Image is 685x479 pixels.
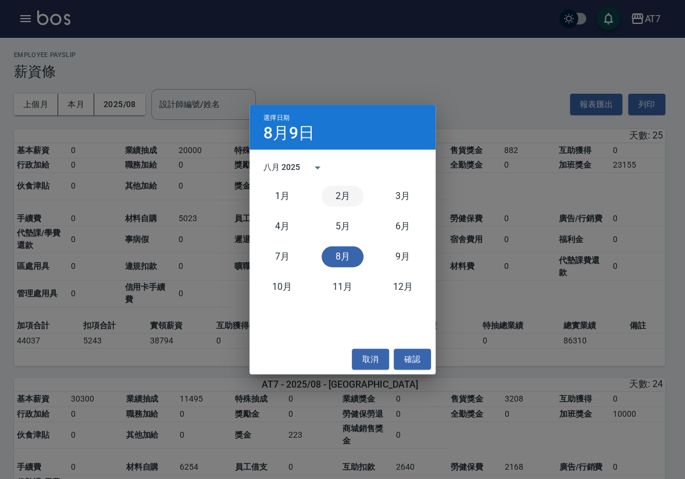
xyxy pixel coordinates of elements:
[322,276,363,297] button: 十一月
[322,216,363,237] button: 五月
[263,161,300,173] div: 八月 2025
[261,246,303,267] button: 七月
[261,216,303,237] button: 四月
[322,186,363,207] button: 二月
[263,114,290,122] span: 選擇日期
[322,246,363,267] button: 八月
[261,186,303,207] button: 一月
[261,276,303,297] button: 十月
[382,276,424,297] button: 十二月
[394,349,431,370] button: 確認
[382,186,424,207] button: 三月
[382,246,424,267] button: 九月
[382,216,424,237] button: 六月
[352,349,389,370] button: 取消
[304,154,331,182] button: calendar view is open, switch to year view
[263,126,315,140] h4: 8月9日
